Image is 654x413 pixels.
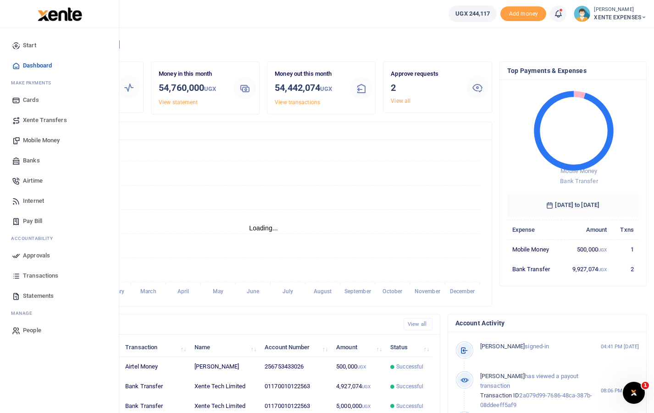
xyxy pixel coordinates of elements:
td: [PERSON_NAME] [189,357,260,377]
p: signed-in [480,342,599,352]
span: Transactions [23,271,58,280]
span: Mobile Money [23,136,60,145]
small: UGX [598,267,607,272]
small: UGX [598,247,607,252]
span: 1 [642,382,649,389]
span: UGX 244,117 [455,9,490,18]
span: ake Payments [16,79,51,86]
a: Airtime [7,171,111,191]
p: Money out this month [275,69,343,79]
span: Airtime [23,176,43,185]
li: M [7,306,111,320]
li: Ac [7,231,111,246]
a: logo-small logo-large logo-large [37,10,82,17]
span: Bank Transfer [560,178,598,184]
img: profile-user [574,6,590,22]
a: Xente Transfers [7,110,111,130]
li: Toup your wallet [500,6,546,22]
tspan: November [415,289,441,295]
span: XENTE EXPENSES [594,13,647,22]
li: Wallet ballance [445,6,500,22]
a: Transactions [7,266,111,286]
a: Pay Bill [7,211,111,231]
th: Account Number: activate to sort column ascending [260,337,331,357]
th: Amount [561,220,612,240]
a: View transactions [275,99,320,106]
td: 500,000 [561,240,612,259]
text: Loading... [249,224,278,232]
span: [PERSON_NAME] [480,373,525,380]
td: Mobile Money [507,240,561,259]
h4: Top Payments & Expenses [507,66,639,76]
a: Banks [7,151,111,171]
tspan: September [344,289,371,295]
span: Successful [396,402,423,410]
td: Bank Transfer [507,259,561,279]
iframe: Intercom live chat [623,382,645,404]
small: UGX [204,85,216,92]
span: Statements [23,291,54,301]
a: Statements [7,286,111,306]
span: Internet [23,196,44,206]
span: Mobile Money [560,167,597,174]
span: Transaction ID [480,392,519,399]
tspan: August [314,289,332,295]
td: Xente Tech Limited [189,377,260,396]
h3: 54,442,074 [275,81,343,96]
tspan: May [213,289,223,295]
th: Txns [612,220,639,240]
a: Add money [500,10,546,17]
td: Airtel Money [120,357,189,377]
span: Banks [23,156,40,165]
li: M [7,76,111,90]
tspan: February [102,289,124,295]
a: Internet [7,191,111,211]
tspan: April [177,289,189,295]
span: Successful [396,363,423,371]
tspan: March [140,289,156,295]
h4: Account Activity [455,318,639,328]
span: People [23,326,41,335]
h3: 54,760,000 [159,81,227,96]
tspan: July [283,289,293,295]
td: 1 [612,240,639,259]
td: 9,927,074 [561,259,612,279]
img: logo-large [38,7,82,21]
a: Approvals [7,246,111,266]
a: Cards [7,90,111,110]
span: Dashboard [23,61,52,70]
td: 2 [612,259,639,279]
th: Expense [507,220,561,240]
a: Start [7,35,111,56]
td: 256753433026 [260,357,331,377]
a: UGX 244,117 [449,6,497,22]
span: Start [23,41,36,50]
th: Amount: activate to sort column ascending [331,337,385,357]
small: [PERSON_NAME] [594,6,647,14]
th: Transaction: activate to sort column ascending [120,337,189,357]
a: View statement [159,99,198,106]
h4: Recent Transactions [43,319,396,329]
td: 500,000 [331,357,385,377]
span: Xente Transfers [23,116,67,125]
th: Status: activate to sort column ascending [385,337,432,357]
tspan: June [247,289,260,295]
span: Pay Bill [23,217,42,226]
small: 08:06 PM [DATE] [601,387,639,395]
a: Dashboard [7,56,111,76]
tspan: December [450,289,475,295]
span: [PERSON_NAME] [480,343,525,350]
small: UGX [320,85,332,92]
span: Cards [23,95,39,105]
p: Approve requests [391,69,459,79]
td: 4,927,074 [331,377,385,396]
span: Approvals [23,251,50,260]
td: 01170010122563 [260,377,331,396]
span: Successful [396,382,423,391]
h4: Transactions Overview [43,126,484,136]
a: Mobile Money [7,130,111,151]
p: has viewed a payout transaction 2a079d99-7686-48ca-387b-08ddeeff5af9 [480,372,599,410]
small: 04:41 PM [DATE] [601,343,639,351]
small: UGX [357,364,366,369]
p: Money in this month [159,69,227,79]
